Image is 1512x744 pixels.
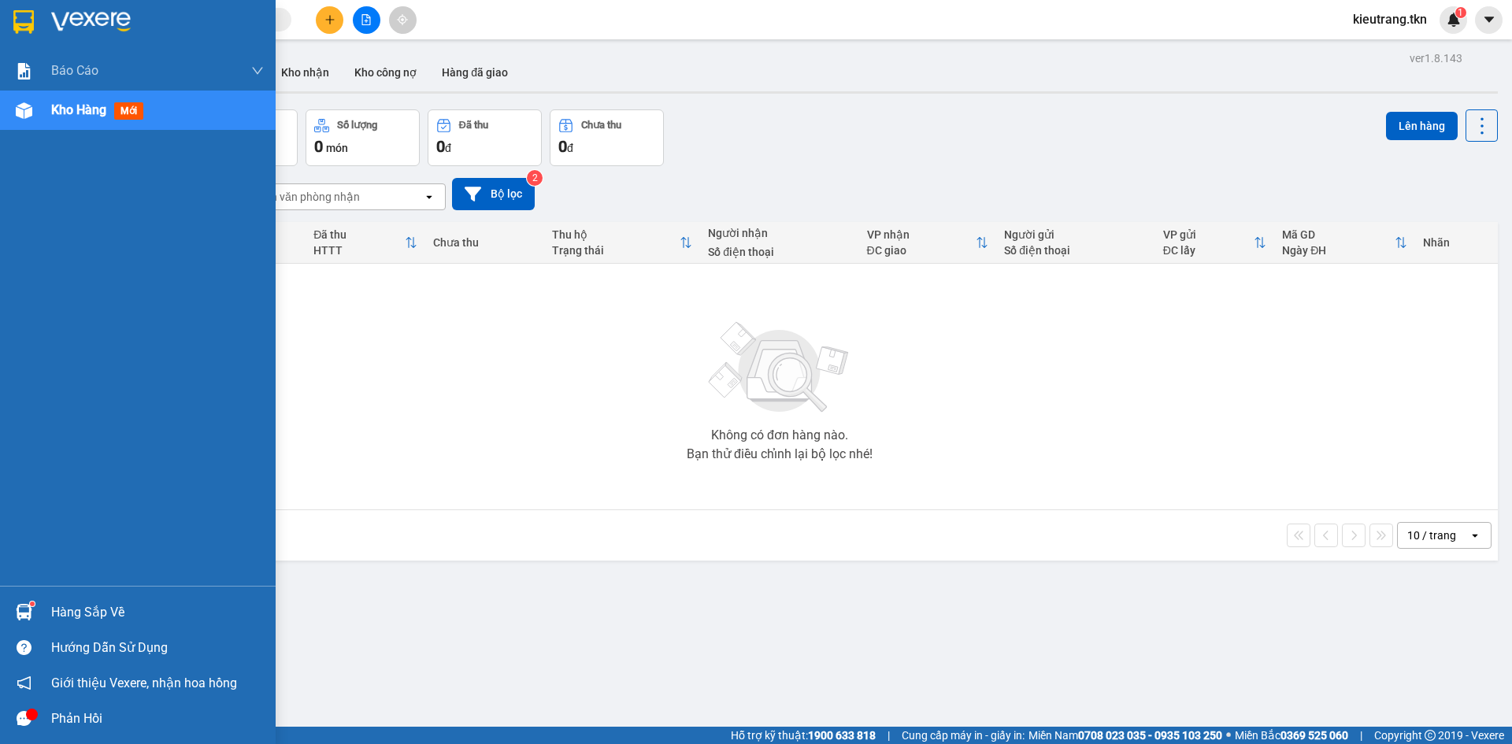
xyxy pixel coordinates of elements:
[306,109,420,166] button: Số lượng0món
[1226,732,1231,738] span: ⚪️
[452,178,535,210] button: Bộ lọc
[445,142,451,154] span: đ
[1458,7,1463,18] span: 1
[567,142,573,154] span: đ
[147,58,658,78] li: Hotline: 1900 8153
[251,189,360,205] div: Chọn văn phòng nhận
[550,109,664,166] button: Chưa thu0đ
[552,244,680,257] div: Trạng thái
[1163,228,1254,241] div: VP gửi
[1425,730,1436,741] span: copyright
[51,601,264,624] div: Hàng sắp về
[1475,6,1503,34] button: caret-down
[51,102,106,117] span: Kho hàng
[306,222,425,264] th: Toggle SortBy
[1386,112,1458,140] button: Lên hàng
[1482,13,1496,27] span: caret-down
[1282,244,1395,257] div: Ngày ĐH
[1028,727,1222,744] span: Miền Nam
[1423,236,1490,249] div: Nhãn
[337,120,377,131] div: Số lượng
[436,137,445,156] span: 0
[558,137,567,156] span: 0
[16,63,32,80] img: solution-icon
[1455,7,1466,18] sup: 1
[428,109,542,166] button: Đã thu0đ
[708,227,850,239] div: Người nhận
[17,640,31,655] span: question-circle
[429,54,521,91] button: Hàng đã giao
[552,228,680,241] div: Thu hộ
[313,244,405,257] div: HTTT
[1469,529,1481,542] svg: open
[1004,228,1147,241] div: Người gửi
[20,114,144,140] b: GỬI : PV K13
[1235,727,1348,744] span: Miền Bắc
[867,244,976,257] div: ĐC giao
[1360,727,1362,744] span: |
[544,222,700,264] th: Toggle SortBy
[1078,729,1222,742] strong: 0708 023 035 - 0935 103 250
[711,429,848,442] div: Không có đơn hàng nào.
[1340,9,1440,29] span: kieutrang.tkn
[687,448,873,461] div: Bạn thử điều chỉnh lại bộ lọc nhé!
[326,142,348,154] span: món
[1447,13,1461,27] img: icon-new-feature
[1163,244,1254,257] div: ĐC lấy
[51,707,264,731] div: Phản hồi
[389,6,417,34] button: aim
[51,673,237,693] span: Giới thiệu Vexere, nhận hoa hồng
[353,6,380,34] button: file-add
[316,6,343,34] button: plus
[1407,527,1456,543] div: 10 / trang
[51,636,264,660] div: Hướng dẫn sử dụng
[701,313,858,423] img: svg+xml;base64,PHN2ZyBjbGFzcz0ibGlzdC1wbHVnX19zdmciIHhtbG5zPSJodHRwOi8vd3d3LnczLm9yZy8yMDAwL3N2Zy...
[17,711,31,726] span: message
[397,14,408,25] span: aim
[114,102,143,120] span: mới
[147,39,658,58] li: [STREET_ADDRESS][PERSON_NAME]. [GEOGRAPHIC_DATA], Tỉnh [GEOGRAPHIC_DATA]
[361,14,372,25] span: file-add
[808,729,876,742] strong: 1900 633 818
[1004,244,1147,257] div: Số điện thoại
[867,228,976,241] div: VP nhận
[1274,222,1415,264] th: Toggle SortBy
[888,727,890,744] span: |
[51,61,98,80] span: Báo cáo
[30,601,35,606] sup: 1
[251,65,264,77] span: down
[459,120,488,131] div: Đã thu
[433,236,536,249] div: Chưa thu
[269,54,342,91] button: Kho nhận
[342,54,429,91] button: Kho công nợ
[324,14,335,25] span: plus
[16,604,32,620] img: warehouse-icon
[16,102,32,119] img: warehouse-icon
[581,120,621,131] div: Chưa thu
[1280,729,1348,742] strong: 0369 525 060
[313,228,405,241] div: Đã thu
[1155,222,1274,264] th: Toggle SortBy
[1282,228,1395,241] div: Mã GD
[708,246,850,258] div: Số điện thoại
[859,222,997,264] th: Toggle SortBy
[527,170,543,186] sup: 2
[20,20,98,98] img: logo.jpg
[731,727,876,744] span: Hỗ trợ kỹ thuật:
[902,727,1025,744] span: Cung cấp máy in - giấy in:
[423,191,435,203] svg: open
[13,10,34,34] img: logo-vxr
[1410,50,1462,67] div: ver 1.8.143
[314,137,323,156] span: 0
[17,676,31,690] span: notification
